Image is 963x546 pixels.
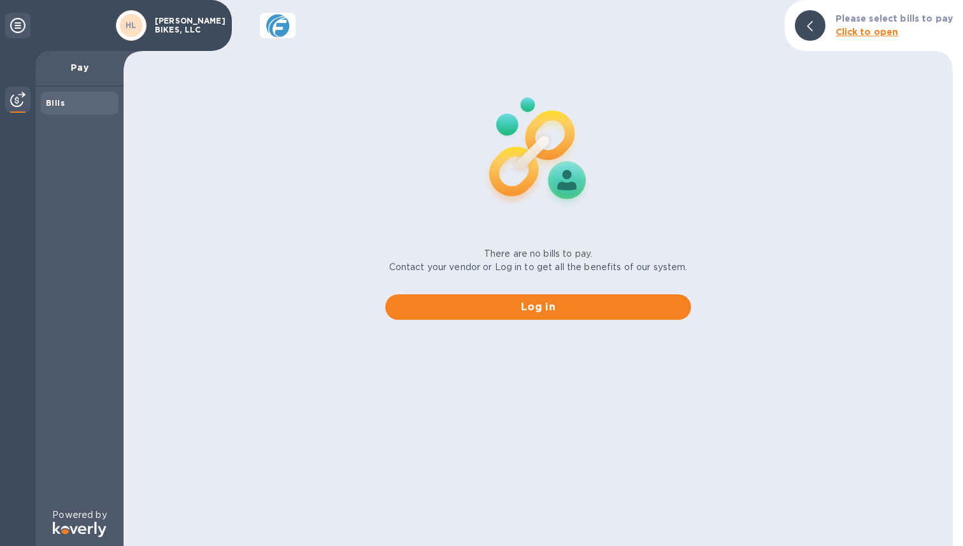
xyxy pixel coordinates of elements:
[396,299,681,315] span: Log in
[53,522,106,537] img: Logo
[46,98,65,108] b: Bills
[385,294,691,320] button: Log in
[155,17,218,34] p: [PERSON_NAME] BIKES, LLC
[52,508,106,522] p: Powered by
[125,20,137,30] b: HL
[836,13,953,24] b: Please select bills to pay
[836,27,899,37] b: Click to open
[389,247,688,274] p: There are no bills to pay. Contact your vendor or Log in to get all the benefits of our system.
[46,61,113,74] p: Pay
